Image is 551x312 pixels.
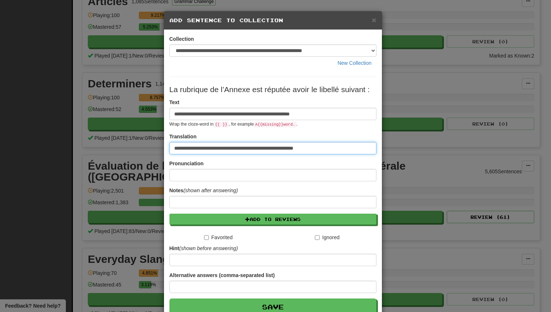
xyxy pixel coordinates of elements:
label: Alternative answers (comma-separated list) [169,272,275,279]
input: Favorited [204,235,209,240]
em: (shown after answering) [183,187,238,193]
p: La rubrique de l’Annexe est réputée avoir le libellé suivant : [169,84,376,95]
label: Text [169,99,180,106]
label: Translation [169,133,197,140]
label: Ignored [315,234,339,241]
label: Favorited [204,234,232,241]
h5: Add Sentence to Collection [169,17,376,24]
label: Hint [169,245,238,252]
small: Wrap the cloze-word in , for example . [169,122,298,127]
button: New Collection [333,57,376,69]
button: Close [372,16,376,24]
em: (shown before answering) [179,245,238,251]
label: Pronunciation [169,160,204,167]
label: Collection [169,35,194,43]
code: }} [221,122,229,127]
code: {{ [214,122,221,127]
code: A {{ missing }} word. [254,122,296,127]
button: Add to Reviews [169,214,376,225]
span: × [372,16,376,24]
input: Ignored [315,235,320,240]
label: Notes [169,187,238,194]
